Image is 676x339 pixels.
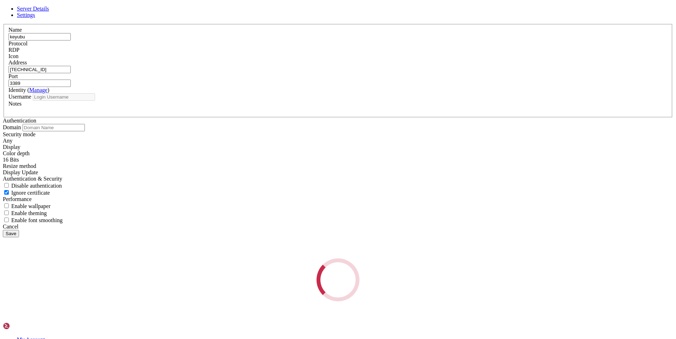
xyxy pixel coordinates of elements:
[3,138,673,144] div: Any
[3,169,673,176] div: Display Update
[3,203,51,209] label: If set to true, enables rendering of the desktop wallpaper. By default, wallpaper will be disable...
[8,87,49,93] label: Identity
[3,190,50,196] label: If set to true, the certificate returned by the server will be ignored, even if that certificate ...
[3,131,36,137] label: Security mode
[3,183,62,189] label: If set to true, authentication will be disabled. Note that this refers to authentication that tak...
[8,66,71,73] input: Host Name or IP
[11,217,63,223] span: Enable font smoothing
[33,93,95,101] input: Login Username
[3,169,38,175] span: Display Update
[8,53,18,59] label: Icon
[17,6,49,12] a: Server Details
[3,118,36,124] label: Authentication
[4,203,9,208] input: Enable wallpaper
[8,47,668,53] div: RDP
[17,12,35,18] a: Settings
[3,33,584,39] x-row: [root@aaPanel ~]#
[8,101,21,107] label: Notes
[3,144,20,150] label: Display
[3,196,32,202] label: Performance
[8,94,31,100] label: Username
[8,80,71,87] input: Port Number
[8,47,19,53] span: RDP
[8,40,27,46] label: Protocol
[11,190,50,196] span: Ignore certificate
[8,73,18,79] label: Port
[11,183,62,189] span: Disable authentication
[3,15,584,21] x-row: Last failed login: [DATE] 12:06:00 +04 2025 from [TECHNICAL_ID] on ssh:notty
[27,87,49,93] span: ( )
[3,157,19,163] span: 16 Bits
[3,157,673,163] div: 16 Bits
[4,218,9,222] input: Enable font smoothing
[23,124,85,131] input: Domain Name
[3,124,21,130] label: Domain
[56,33,59,39] div: (18, 5)
[3,210,47,216] label: If set to true, enables use of theming of windows and controls.
[3,230,19,237] button: Save
[3,21,584,27] x-row: There were 64 failed login attempts since the last successful login.
[3,138,13,144] span: Any
[4,211,9,215] input: Enable theming
[3,27,584,33] x-row: Last login: [DATE] from [TECHNICAL_ID]
[3,224,673,230] div: Cancel
[11,210,47,216] span: Enable theming
[4,183,9,188] input: Disable authentication
[8,27,22,33] label: Name
[8,59,27,65] label: Address
[3,322,43,329] img: Shellngn
[3,150,30,156] label: The color depth to request, in bits-per-pixel.
[11,203,51,209] span: Enable wallpaper
[8,33,71,40] input: Server Name
[3,176,62,182] label: Authentication & Security
[317,258,359,301] div: Loading...
[3,217,63,223] label: If set to true, text will be rendered with smooth edges. Text over RDP is rendered with rough edg...
[29,87,48,93] a: Manage
[3,3,584,9] x-row: Activate the web console with: systemctl enable --now cockpit.socket
[3,163,36,169] label: Display Update channel added with RDP 8.1 to signal the server when the client display size has c...
[4,190,9,195] input: Ignore certificate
